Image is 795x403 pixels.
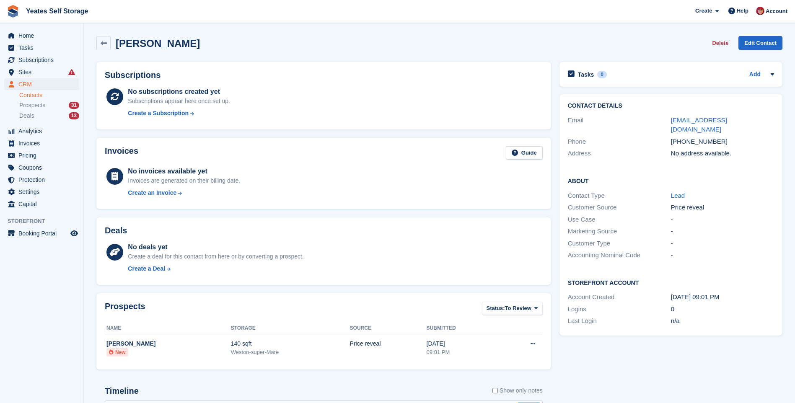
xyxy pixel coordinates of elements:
div: - [671,227,774,236]
h2: Deals [105,226,127,235]
div: Email [568,116,671,134]
a: menu [4,162,79,173]
span: Settings [18,186,69,198]
th: Submitted [427,322,499,335]
div: Contact Type [568,191,671,201]
div: Invoices are generated on their billing date. [128,176,240,185]
div: 31 [69,102,79,109]
div: - [671,215,774,225]
h2: Prospects [105,302,145,317]
div: [PERSON_NAME] [106,339,231,348]
a: Yeates Self Storage [23,4,92,18]
div: [DATE] 09:01 PM [671,292,774,302]
div: - [671,239,774,248]
span: Protection [18,174,69,186]
span: Help [737,7,748,15]
span: Create [695,7,712,15]
span: Deals [19,112,34,120]
a: [EMAIL_ADDRESS][DOMAIN_NAME] [671,116,727,133]
span: Sites [18,66,69,78]
a: Add [749,70,761,80]
div: Accounting Nominal Code [568,251,671,260]
div: n/a [671,316,774,326]
div: Last Login [568,316,671,326]
h2: About [568,176,774,185]
div: [DATE] [427,339,499,348]
span: CRM [18,78,69,90]
a: Create a Deal [128,264,303,273]
h2: Tasks [578,71,594,78]
th: Storage [231,322,350,335]
a: Guide [506,146,543,160]
span: Capital [18,198,69,210]
h2: [PERSON_NAME] [116,38,200,49]
a: menu [4,125,79,137]
div: Subscriptions appear here once set up. [128,97,230,106]
span: Tasks [18,42,69,54]
div: No subscriptions created yet [128,87,230,97]
div: Address [568,149,671,158]
div: 140 sqft [231,339,350,348]
a: menu [4,66,79,78]
a: Lead [671,192,685,199]
a: menu [4,150,79,161]
div: No deals yet [128,242,303,252]
h2: Storefront Account [568,278,774,287]
div: Customer Source [568,203,671,212]
div: 09:01 PM [427,348,499,356]
div: Price reveal [350,339,427,348]
div: Price reveal [671,203,774,212]
a: Preview store [69,228,79,238]
div: 0 [671,305,774,314]
span: Home [18,30,69,41]
span: Invoices [18,137,69,149]
i: Smart entry sync failures have occurred [68,69,75,75]
button: Status: To Review [482,302,543,315]
div: Weston-super-Mare [231,348,350,356]
div: Create an Invoice [128,189,176,197]
label: Show only notes [492,386,543,395]
h2: Timeline [105,386,139,396]
li: New [106,348,128,356]
div: Logins [568,305,671,314]
a: menu [4,137,79,149]
button: Delete [709,36,732,50]
span: Account [766,7,787,15]
th: Source [350,322,427,335]
div: - [671,251,774,260]
a: menu [4,227,79,239]
h2: Contact Details [568,103,774,109]
span: Status: [487,304,505,313]
a: menu [4,198,79,210]
div: No address available. [671,149,774,158]
th: Name [105,322,231,335]
div: Use Case [568,215,671,225]
a: Contacts [19,91,79,99]
div: Account Created [568,292,671,302]
div: Create a deal for this contact from here or by converting a prospect. [128,252,303,261]
div: Marketing Source [568,227,671,236]
span: Coupons [18,162,69,173]
a: Prospects 31 [19,101,79,110]
div: Create a Subscription [128,109,189,118]
a: menu [4,186,79,198]
a: menu [4,174,79,186]
a: menu [4,30,79,41]
a: Create a Subscription [128,109,230,118]
a: Deals 13 [19,111,79,120]
div: [PHONE_NUMBER] [671,137,774,147]
div: Customer Type [568,239,671,248]
a: menu [4,78,79,90]
span: Booking Portal [18,227,69,239]
span: To Review [505,304,531,313]
a: menu [4,42,79,54]
input: Show only notes [492,386,498,395]
span: Subscriptions [18,54,69,66]
span: Prospects [19,101,45,109]
span: Storefront [8,217,83,225]
a: menu [4,54,79,66]
div: No invoices available yet [128,166,240,176]
a: Edit Contact [738,36,782,50]
h2: Subscriptions [105,70,543,80]
div: Phone [568,137,671,147]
